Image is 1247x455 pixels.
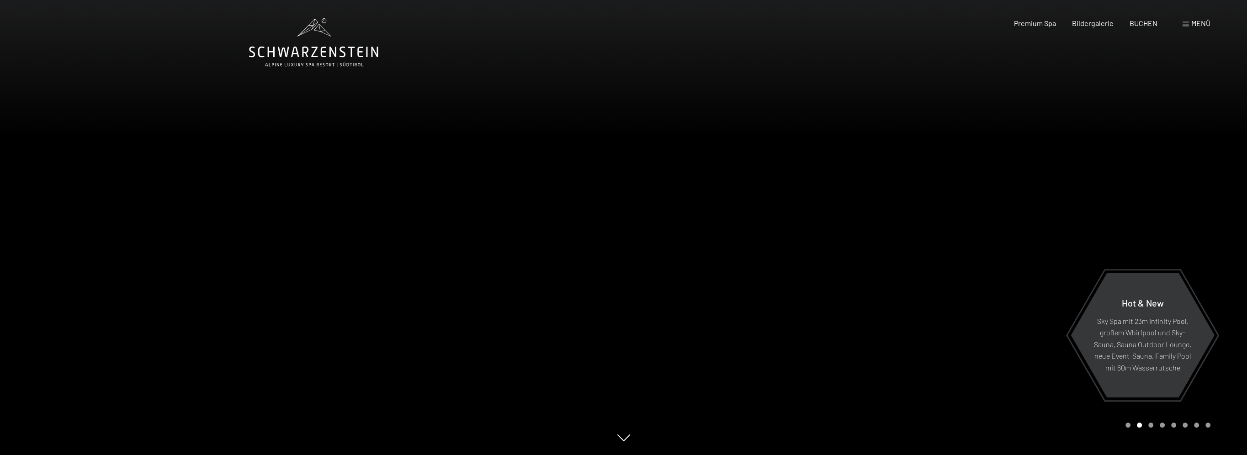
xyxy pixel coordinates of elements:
div: Carousel Page 7 [1194,423,1199,428]
div: Carousel Page 2 (Current Slide) [1137,423,1142,428]
div: Carousel Page 3 [1148,423,1153,428]
span: Menü [1191,19,1210,27]
a: Premium Spa [1014,19,1056,27]
a: BUCHEN [1130,19,1157,27]
span: Hot & New [1122,297,1164,308]
div: Carousel Page 6 [1183,423,1188,428]
div: Carousel Pagination [1122,423,1210,428]
a: Hot & New Sky Spa mit 23m Infinity Pool, großem Whirlpool und Sky-Sauna, Sauna Outdoor Lounge, ne... [1070,272,1215,398]
a: Bildergalerie [1072,19,1114,27]
p: Sky Spa mit 23m Infinity Pool, großem Whirlpool und Sky-Sauna, Sauna Outdoor Lounge, neue Event-S... [1093,315,1192,373]
div: Carousel Page 5 [1171,423,1176,428]
div: Carousel Page 8 [1205,423,1210,428]
div: Carousel Page 4 [1160,423,1165,428]
div: Carousel Page 1 [1125,423,1130,428]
